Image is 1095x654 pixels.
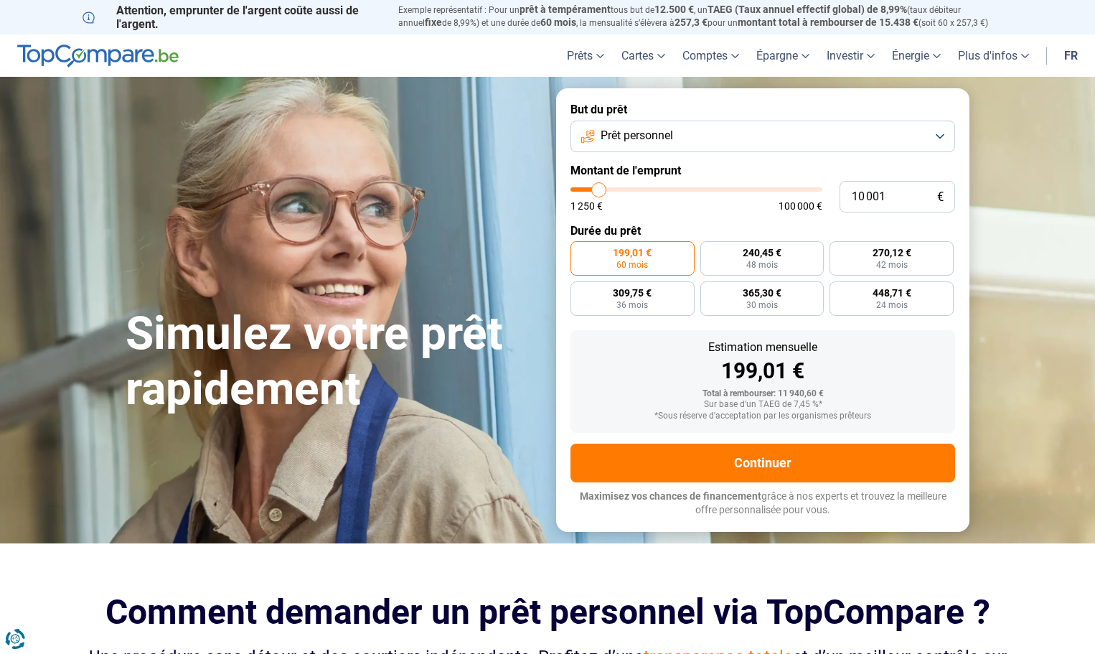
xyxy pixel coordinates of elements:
a: Prêts [558,34,613,77]
a: Épargne [748,34,818,77]
div: *Sous réserve d'acceptation par les organismes prêteurs [582,411,944,421]
span: 60 mois [616,261,648,269]
span: 48 mois [746,261,778,269]
span: 30 mois [746,301,778,309]
span: 270,12 € [873,248,911,258]
h2: Comment demander un prêt personnel via TopCompare ? [83,592,1012,632]
p: Attention, emprunter de l'argent coûte aussi de l'argent. [83,4,381,31]
span: 36 mois [616,301,648,309]
span: fixe [425,17,442,28]
span: 257,3 € [675,17,708,28]
img: TopCompare [17,45,179,67]
a: Comptes [674,34,748,77]
span: € [937,191,944,203]
label: But du prêt [570,103,955,116]
div: Total à rembourser: 11 940,60 € [582,389,944,399]
span: 1 250 € [570,201,603,211]
span: montant total à rembourser de 15.438 € [738,17,918,28]
button: Continuer [570,444,955,482]
span: 448,71 € [873,288,911,298]
div: 199,01 € [582,360,944,382]
span: 100 000 € [779,201,822,211]
label: Montant de l'emprunt [570,164,955,177]
span: prêt à tempérament [520,4,611,15]
label: Durée du prêt [570,224,955,238]
span: 24 mois [876,301,908,309]
span: 60 mois [540,17,576,28]
div: Sur base d'un TAEG de 7,45 %* [582,400,944,410]
span: Prêt personnel [601,128,673,144]
span: Maximisez vos chances de financement [580,490,761,502]
span: 365,30 € [743,288,781,298]
span: 12.500 € [654,4,694,15]
span: 199,01 € [613,248,652,258]
span: 240,45 € [743,248,781,258]
a: Investir [818,34,883,77]
a: Énergie [883,34,949,77]
span: 309,75 € [613,288,652,298]
h1: Simulez votre prêt rapidement [126,307,539,417]
span: TAEG (Taux annuel effectif global) de 8,99% [708,4,907,15]
a: Cartes [613,34,674,77]
a: fr [1056,34,1086,77]
p: Exemple représentatif : Pour un tous but de , un (taux débiteur annuel de 8,99%) et une durée de ... [398,4,1012,29]
span: 42 mois [876,261,908,269]
p: grâce à nos experts et trouvez la meilleure offre personnalisée pour vous. [570,490,955,518]
a: Plus d'infos [949,34,1038,77]
div: Estimation mensuelle [582,342,944,353]
button: Prêt personnel [570,121,955,152]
